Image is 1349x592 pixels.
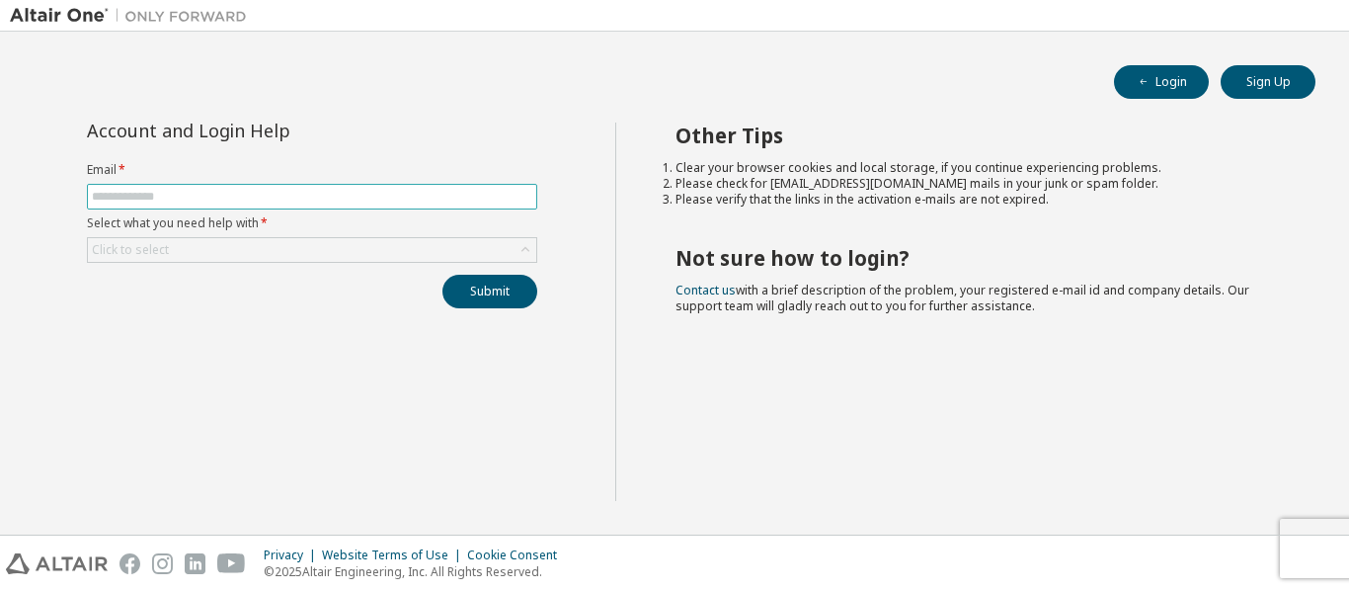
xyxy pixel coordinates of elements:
[1114,65,1209,99] button: Login
[87,123,447,138] div: Account and Login Help
[675,245,1281,271] h2: Not sure how to login?
[87,162,537,178] label: Email
[442,275,537,308] button: Submit
[675,123,1281,148] h2: Other Tips
[10,6,257,26] img: Altair One
[87,215,537,231] label: Select what you need help with
[264,563,569,580] p: © 2025 Altair Engineering, Inc. All Rights Reserved.
[264,548,322,563] div: Privacy
[217,553,246,574] img: youtube.svg
[675,176,1281,192] li: Please check for [EMAIL_ADDRESS][DOMAIN_NAME] mails in your junk or spam folder.
[119,553,140,574] img: facebook.svg
[675,192,1281,208] li: Please verify that the links in the activation e-mails are not expired.
[675,282,1249,314] span: with a brief description of the problem, your registered e-mail id and company details. Our suppo...
[467,548,569,563] div: Cookie Consent
[6,553,108,574] img: altair_logo.svg
[185,553,205,574] img: linkedin.svg
[92,242,169,258] div: Click to select
[1221,65,1315,99] button: Sign Up
[322,548,467,563] div: Website Terms of Use
[675,160,1281,176] li: Clear your browser cookies and local storage, if you continue experiencing problems.
[88,238,536,262] div: Click to select
[675,282,736,298] a: Contact us
[152,553,173,574] img: instagram.svg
